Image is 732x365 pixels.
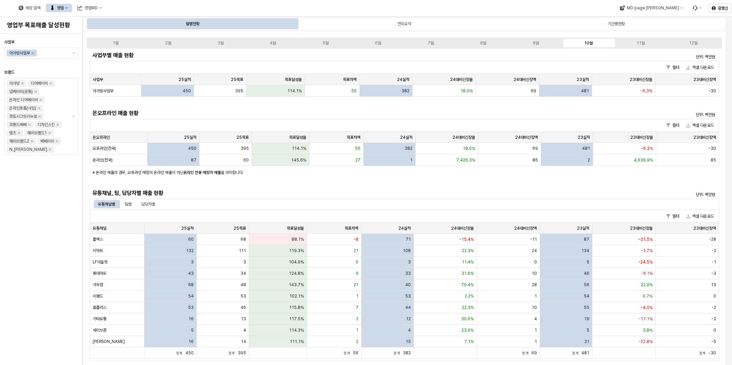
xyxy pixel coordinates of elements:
button: 필터 [663,63,682,72]
font: 엑셀 다운로드 [692,64,714,71]
span: -22.8% [639,339,653,344]
span: 53 [188,305,194,310]
span: 24대비신장율 [450,76,473,82]
span: 사업부 [4,40,14,44]
span: 0 [356,259,358,265]
span: 55 [584,305,589,310]
div: Remove 아가방사업부 [31,52,34,54]
span: 21 [584,339,589,344]
div: 아가방사업부 [9,50,30,56]
span: 24대비신장액 [515,134,538,140]
font: 필터 [672,213,679,220]
span: 3 [243,259,246,265]
span: 5 [587,327,589,333]
span: 124.8% [289,271,304,276]
span: 117.5% [289,316,304,322]
span: -2 [712,248,716,253]
span: 합계 [394,351,403,355]
span: 114.1% [292,146,306,151]
strong: 온라인 전용 매장의 매출 [183,170,221,175]
span: 24실적 [398,225,411,231]
span: 목표달성율 [287,225,304,231]
label: 12월 [667,40,720,46]
span: 86 [532,157,538,163]
span: 10 [532,271,537,276]
span: 11.4% [462,259,474,265]
span: 53 [241,293,246,299]
button: 엑셀 다운로드 [683,121,717,129]
span: 3.8% [643,327,653,333]
span: 가두점 [93,282,103,288]
span: 34 [241,271,246,276]
div: 영업 [46,4,72,12]
span: 21 [354,282,358,288]
span: 69 [531,351,537,355]
button: 제안 사항 표시 [70,78,78,155]
span: 23실적 [578,134,590,140]
span: -31.5% [638,237,653,242]
div: 담당자별 [141,200,155,208]
span: 23대비신장율 [630,225,653,231]
label: 3월 [194,40,247,46]
div: Remove 해외브랜드1 [48,132,51,134]
div: Remove 아가방 [21,82,24,85]
span: 24 [532,248,537,253]
p: ※ 온라인 매출의 경우, 오프라인 매장의 온라인 매출이 아닌 을 의미합니다 [92,169,612,176]
span: 사업부 [93,76,103,82]
div: 10월 [584,41,593,45]
span: 1 [535,327,537,333]
span: 24대비신장액 [514,76,536,82]
span: 43 [188,271,194,276]
span: 9 [356,271,358,276]
span: 56 [584,282,589,288]
span: 25실적 [184,134,196,140]
span: 홈플러스 [93,305,106,310]
span: 4 [534,316,537,322]
label: 4월 [247,40,299,46]
div: 기간별현황 [511,18,721,29]
span: 54 [584,293,589,299]
div: 해외브랜드1 [27,129,47,136]
span: 87 [584,237,589,242]
span: 23대비신장율 [630,76,652,82]
span: 유통채널 [93,225,106,231]
span: 24실적 [400,134,413,140]
label: 1월 [89,40,142,46]
div: 냅베이비(공통) [9,88,33,95]
span: 1 [535,293,537,299]
span: 87 [191,157,196,163]
span: LF아울렛 [93,259,108,265]
span: 목표달성율 [289,134,306,140]
div: 5월 [323,41,329,45]
span: 25목표 [231,76,243,82]
span: -15.4% [459,237,474,242]
div: Remove 엘츠 [18,132,20,134]
span: 16 [189,339,194,344]
div: 8월 [480,41,486,45]
p: 단위: 백만원 [566,112,715,118]
span: 23대비신장율 [630,134,653,140]
span: 합계 [699,351,709,355]
span: 4,636.9% [634,157,653,163]
label: 8월 [457,40,509,46]
span: 114.1% [287,88,302,93]
span: 합계 [572,351,581,355]
span: 4 [408,327,411,333]
div: Remove N_이야이야오 [49,148,51,151]
span: 56 [355,146,360,151]
span: 합계 [344,351,353,355]
button: 필터 [663,212,682,220]
span: 12 [406,316,411,322]
span: 481 [581,351,589,355]
span: 2 [356,316,358,322]
p: 광호신 [718,6,728,11]
span: 5 [587,259,589,265]
button: 매장 검색 [14,4,44,12]
span: 111 [239,248,246,253]
div: MD page [PERSON_NAME] [627,6,679,10]
div: 매장 검색 [26,6,40,10]
span: 1 [356,293,358,299]
span: 68 [188,282,194,288]
span: 온오프라인 [93,134,110,140]
div: 온라인 디어베이비 [9,96,38,103]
